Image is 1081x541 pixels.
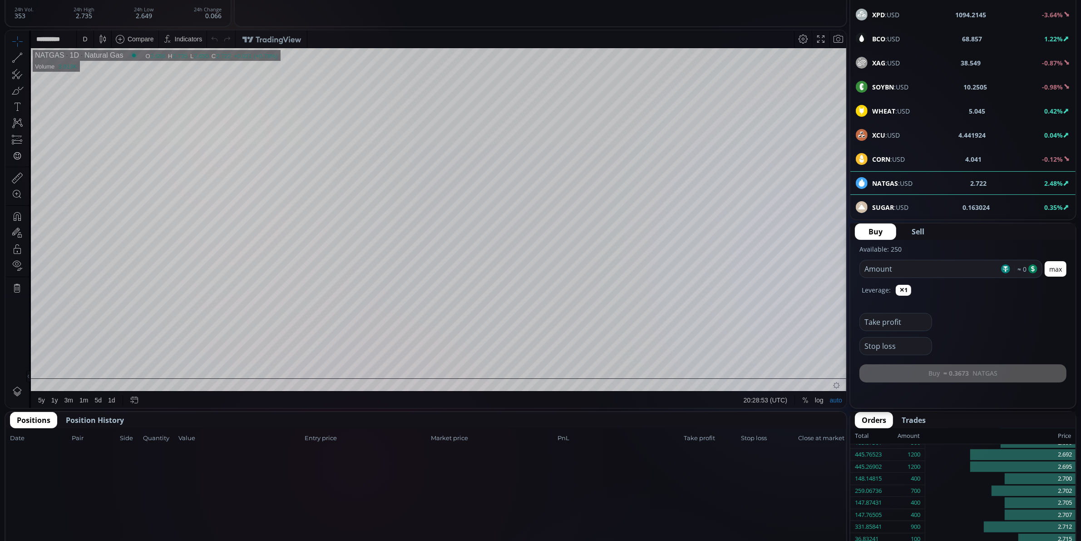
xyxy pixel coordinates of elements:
[122,361,136,378] div: Go to
[872,58,900,68] span: :USD
[178,434,302,443] span: Value
[824,366,837,373] div: auto
[855,509,882,521] div: 147.76505
[912,226,924,237] span: Sell
[895,412,933,428] button: Trades
[925,461,1076,473] div: 2.695
[872,154,905,164] span: :USD
[862,285,891,295] label: Leverage:
[859,245,902,253] label: Available: 250
[872,35,885,43] b: BCO
[862,415,886,426] span: Orders
[143,434,176,443] span: Quantity
[911,509,920,521] div: 400
[738,366,782,373] span: 20:28:53 (UTC)
[1044,203,1063,212] b: 0.35%
[872,155,890,164] b: CORN
[872,83,894,91] b: SOYBN
[211,22,226,29] div: 2.722
[872,10,899,20] span: :USD
[10,434,69,443] span: Date
[741,434,795,443] span: Stop loss
[794,361,806,378] div: Toggle Percentage
[869,226,883,237] span: Buy
[958,130,986,140] b: 4.441924
[872,107,895,115] b: WHEAT
[872,131,885,139] b: XCU
[59,21,74,29] div: 1D
[855,485,882,497] div: 259.06736
[59,366,68,373] div: 3m
[896,285,911,296] button: ✕1
[10,412,57,428] button: Positions
[74,366,83,373] div: 1m
[145,22,160,29] div: 2.656
[855,412,893,428] button: Orders
[30,21,59,29] div: NATGAS
[908,449,920,461] div: 1200
[1014,264,1027,274] span: ≈ 0
[855,223,896,240] button: Buy
[810,366,818,373] div: log
[1044,35,1063,43] b: 1.22%
[228,22,272,29] div: +0.021 (+0.78%)
[185,22,188,29] div: L
[855,430,898,442] div: Total
[806,361,821,378] div: Toggle Log Scale
[21,340,25,352] div: Hide Drawings Toolbar
[908,461,920,473] div: 1200
[872,82,908,92] span: :USD
[911,497,920,509] div: 400
[66,415,124,426] span: Position History
[925,497,1076,509] div: 2.705
[194,7,222,12] div: 24h Change
[74,7,94,19] div: 2.735
[163,22,167,29] div: H
[872,106,910,116] span: :USD
[872,130,900,140] span: :USD
[77,5,82,12] div: D
[965,154,982,164] b: 4.041
[168,22,183,29] div: 2.735
[855,521,882,533] div: 331.85841
[925,473,1076,485] div: 2.700
[1042,83,1063,91] b: -0.98%
[122,5,148,12] div: Compare
[15,7,34,12] div: 24h Vol.
[140,22,145,29] div: O
[872,10,885,19] b: XPD
[962,34,982,44] b: 68.857
[1042,155,1063,164] b: -0.12%
[920,430,1071,442] div: Price
[46,366,53,373] div: 1y
[855,449,882,461] div: 445.76523
[74,7,94,12] div: 24h High
[74,21,118,29] div: Natural Gas
[59,412,131,428] button: Position History
[120,434,140,443] span: Side
[911,473,920,485] div: 400
[872,203,894,212] b: SUGAR
[925,509,1076,521] div: 2.707
[963,82,987,92] b: 10.2505
[961,58,981,68] b: 38.549
[33,366,39,373] div: 5y
[902,415,926,426] span: Trades
[30,33,49,40] div: Volume
[72,434,117,443] span: Pair
[1042,10,1063,19] b: -3.64%
[898,430,920,442] div: Amount
[855,461,882,473] div: 445.26902
[925,521,1076,533] div: 2.712
[558,434,681,443] span: PnL
[17,415,50,426] span: Positions
[684,434,738,443] span: Take profit
[188,22,203,29] div: 2.650
[124,21,133,29] div: Market open
[925,485,1076,497] div: 2.702
[735,361,785,378] button: 20:28:53 (UTC)
[206,22,211,29] div: C
[431,434,555,443] span: Market price
[305,434,428,443] span: Entry price
[134,7,154,12] div: 24h Low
